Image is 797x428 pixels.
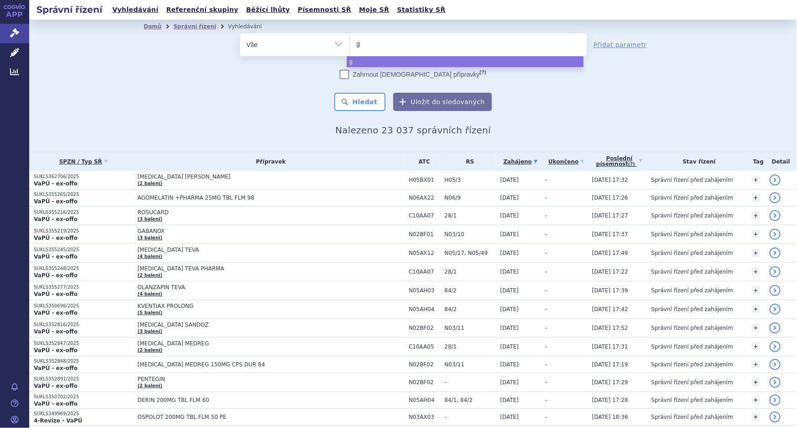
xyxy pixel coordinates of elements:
[228,20,274,33] li: Vyhledávání
[137,181,162,186] a: (2 balení)
[592,361,628,368] span: [DATE] 17:19
[137,235,162,240] a: (3 balení)
[34,411,133,417] p: SUKLS349969/2025
[34,376,133,382] p: SUKLS352891/2025
[770,412,781,423] a: detail
[651,250,733,256] span: Správní řízení před zahájením
[770,229,781,240] a: detail
[34,328,78,335] strong: VaPÚ - ex-offo
[545,414,547,420] span: -
[592,231,628,238] span: [DATE] 17:37
[340,70,486,79] label: Zahrnout [DEMOGRAPHIC_DATA] přípravky
[545,397,547,403] span: -
[409,212,440,219] span: C10AA07
[133,152,404,171] th: Přípravek
[356,4,392,16] a: Moje SŘ
[592,414,628,420] span: [DATE] 18:36
[752,343,760,351] a: +
[592,212,628,219] span: [DATE] 17:27
[545,250,547,256] span: -
[747,152,765,171] th: Tag
[770,359,781,370] a: detail
[137,247,366,253] span: [MEDICAL_DATA] TEVA
[409,195,440,201] span: N06AX22
[500,361,519,368] span: [DATE]
[500,414,519,420] span: [DATE]
[34,272,78,279] strong: VaPÚ - ex-offo
[545,269,547,275] span: -
[393,93,492,111] button: Uložit do sledovaných
[243,4,293,16] a: Běžící lhůty
[770,322,781,333] a: detail
[500,195,519,201] span: [DATE]
[752,176,760,184] a: +
[444,212,496,219] span: 28/1
[752,413,760,421] a: +
[404,152,440,171] th: ATC
[770,192,781,203] a: detail
[545,231,547,238] span: -
[752,249,760,257] a: +
[500,306,519,312] span: [DATE]
[34,358,133,365] p: SUKLS352848/2025
[144,23,162,30] a: Domů
[335,125,491,136] span: Nalezeno 23 037 správních řízení
[34,417,82,424] strong: 4-Revize - VaPÚ
[752,360,760,369] a: +
[500,155,540,168] a: Zahájeno
[651,414,733,420] span: Správní řízení před zahájením
[651,379,733,386] span: Správní řízení před zahájením
[770,395,781,406] a: detail
[137,322,366,328] span: [MEDICAL_DATA] SANDOZ
[137,340,366,347] span: [MEDICAL_DATA] MEDREG
[651,269,733,275] span: Správní řízení před zahájením
[409,397,440,403] span: N05AH04
[500,325,519,331] span: [DATE]
[770,285,781,296] a: detail
[592,287,628,294] span: [DATE] 17:39
[409,414,440,420] span: N03AX03
[594,40,647,49] a: Přidat parametr
[592,325,628,331] span: [DATE] 17:52
[334,93,386,111] button: Hledat
[34,247,133,253] p: SUKLS355245/2025
[752,194,760,202] a: +
[137,414,366,420] span: OSPOLOT 200MG TBL FLM 50 PE
[34,291,78,297] strong: VaPÚ - ex-offo
[770,304,781,315] a: detail
[480,69,486,75] abbr: (?)
[444,195,496,201] span: N06/9
[545,155,588,168] a: Ukončeno
[34,394,133,400] p: SUKLS350702/2025
[628,162,635,167] abbr: (?)
[770,248,781,259] a: detail
[295,4,354,16] a: Písemnosti SŘ
[651,343,733,350] span: Správní řízení před zahájením
[500,212,519,219] span: [DATE]
[651,397,733,403] span: Správní řízení před zahájením
[34,310,78,316] strong: VaPÚ - ex-offo
[137,303,366,309] span: KVENTIAX PROLONG
[444,414,496,420] span: -
[444,269,496,275] span: 28/1
[752,378,760,386] a: +
[545,379,547,386] span: -
[770,174,781,185] a: detail
[34,155,133,168] a: SPZN / Typ SŘ
[34,401,78,407] strong: VaPÚ - ex-offo
[444,379,496,386] span: -
[651,231,733,238] span: Správní řízení před zahájením
[34,198,78,205] strong: VaPÚ - ex-offo
[34,209,133,216] p: SUKLS355216/2025
[752,286,760,295] a: +
[651,361,733,368] span: Správní řízení před zahájením
[440,152,496,171] th: RS
[164,4,241,16] a: Referenční skupiny
[651,306,733,312] span: Správní řízení před zahájením
[545,177,547,183] span: -
[651,177,733,183] span: Správní řízení před zahájením
[500,397,519,403] span: [DATE]
[34,191,133,198] p: SUKLS355265/2025
[137,376,366,382] span: PENTEGIN
[34,174,133,180] p: SUKLS362706/2025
